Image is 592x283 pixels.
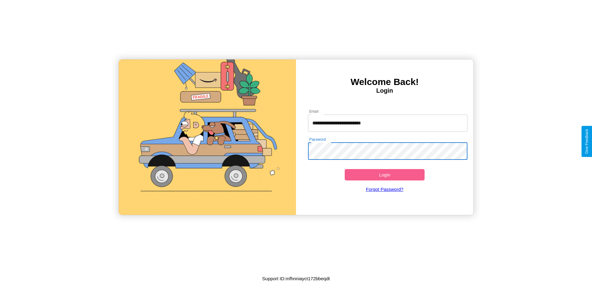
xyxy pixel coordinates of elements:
[262,274,330,283] p: Support ID: mfhnniayct172bbeqdt
[305,180,465,198] a: Forgot Password?
[309,109,319,114] label: Email
[345,169,425,180] button: Login
[585,129,589,154] div: Give Feedback
[296,87,473,94] h4: Login
[296,77,473,87] h3: Welcome Back!
[309,137,326,142] label: Password
[119,59,296,215] img: gif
